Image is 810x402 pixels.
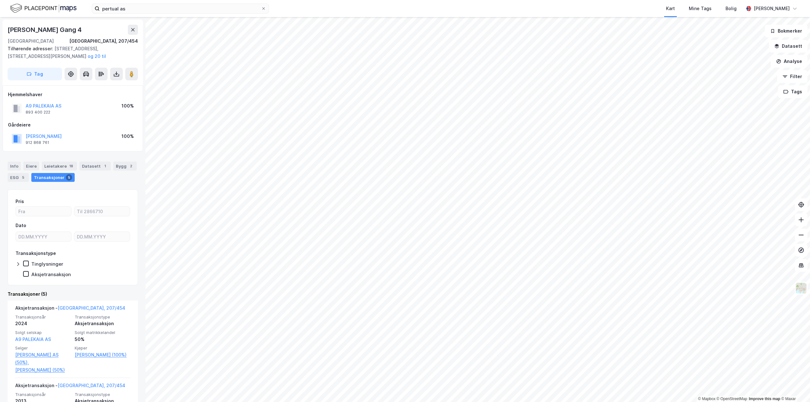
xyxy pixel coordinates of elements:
div: ESG [8,173,29,182]
div: 18 [68,163,74,169]
div: Mine Tags [689,5,712,12]
iframe: Chat Widget [778,372,810,402]
button: Analyse [771,55,807,68]
div: 2 [128,163,134,169]
div: Aksjetransaksjon - [15,304,125,314]
span: Transaksjonsår [15,392,71,397]
div: Pris [16,198,24,205]
div: Gårdeiere [8,121,138,129]
div: 5 [66,174,72,181]
div: 893 400 222 [26,110,50,115]
a: [PERSON_NAME] (50%) [15,366,71,374]
span: Kjøper [75,345,130,351]
div: 2024 [15,320,71,327]
a: Improve this map [749,397,780,401]
img: logo.f888ab2527a4732fd821a326f86c7f29.svg [10,3,77,14]
div: Info [8,162,21,170]
div: Eiere [23,162,39,170]
div: 100% [121,102,134,110]
span: Transaksjonstype [75,314,130,320]
div: 50% [75,336,130,343]
div: 912 868 761 [26,140,49,145]
div: [GEOGRAPHIC_DATA], 207/454 [69,37,138,45]
a: [PERSON_NAME] AS (50%), [15,351,71,366]
div: Transaksjonstype [16,250,56,257]
span: Transaksjonsår [15,314,71,320]
div: [PERSON_NAME] Gang 4 [8,25,83,35]
button: Bokmerker [765,25,807,37]
button: Tag [8,68,62,80]
button: Datasett [769,40,807,53]
div: Transaksjoner [31,173,75,182]
a: [GEOGRAPHIC_DATA], 207/454 [58,383,125,388]
div: Transaksjoner (5) [8,290,138,298]
a: OpenStreetMap [717,397,747,401]
a: [GEOGRAPHIC_DATA], 207/454 [58,305,125,311]
div: Datasett [79,162,111,170]
div: 100% [121,133,134,140]
span: Solgt matrikkelandel [75,330,130,335]
div: Aksjetransaksjon - [15,382,125,392]
span: Selger [15,345,71,351]
div: Tinglysninger [31,261,63,267]
div: Aksjetransaksjon [75,320,130,327]
div: 1 [102,163,108,169]
span: Transaksjonstype [75,392,130,397]
span: Solgt selskap [15,330,71,335]
div: Bolig [726,5,737,12]
div: [PERSON_NAME] [754,5,790,12]
input: DD.MM.YYYY [16,232,71,241]
button: Filter [777,70,807,83]
div: Leietakere [42,162,77,170]
div: [GEOGRAPHIC_DATA] [8,37,54,45]
input: Søk på adresse, matrikkel, gårdeiere, leietakere eller personer [100,4,261,13]
input: Fra [16,207,71,216]
img: Z [795,282,807,294]
a: Mapbox [698,397,715,401]
div: Bygg [113,162,137,170]
input: DD.MM.YYYY [74,232,130,241]
button: Tags [778,85,807,98]
a: A9 PALEKAIA AS [15,337,51,342]
div: Aksjetransaksjon [31,271,71,277]
span: Tilhørende adresser: [8,46,54,51]
div: Dato [16,222,26,229]
div: Kart [666,5,675,12]
div: [STREET_ADDRESS], [STREET_ADDRESS][PERSON_NAME] [8,45,133,60]
div: 5 [20,174,26,181]
div: Kontrollprogram for chat [778,372,810,402]
a: [PERSON_NAME] (100%) [75,351,130,359]
input: Til 2866710 [74,207,130,216]
div: Hjemmelshaver [8,91,138,98]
